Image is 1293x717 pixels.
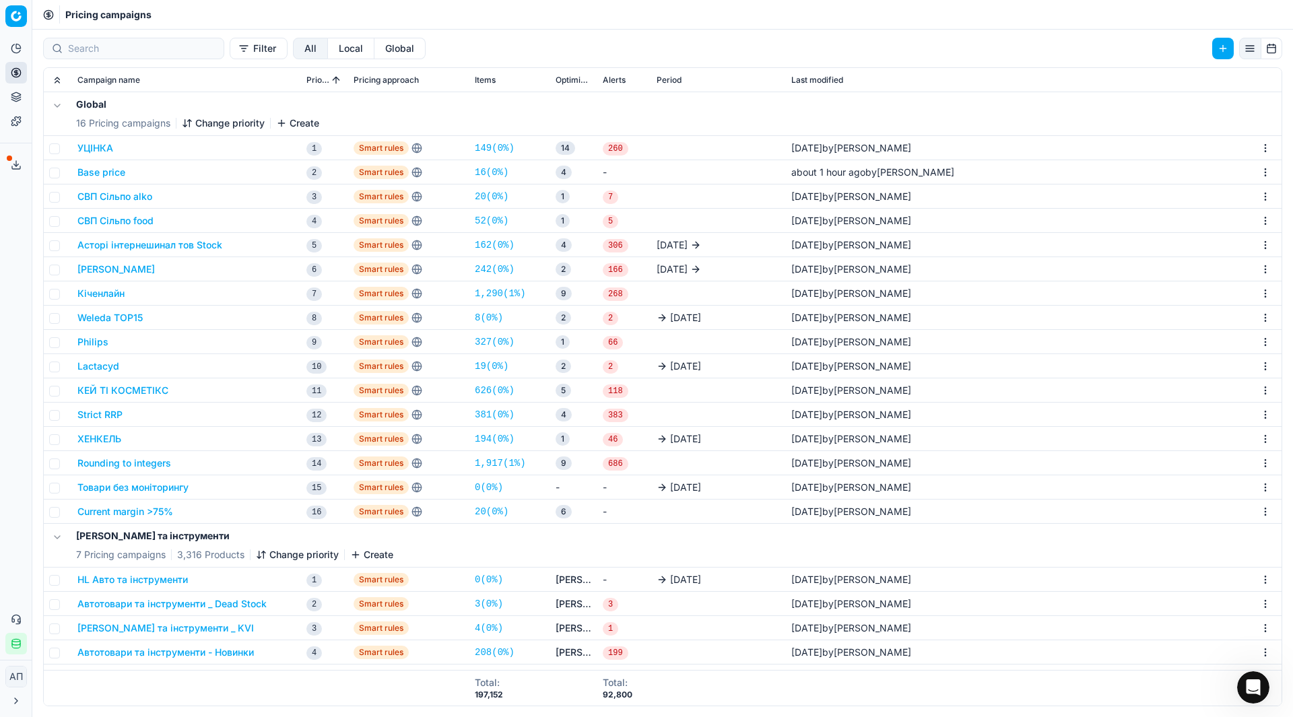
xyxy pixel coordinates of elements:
button: Current margin >75% [77,505,173,518]
span: 1 [556,190,570,203]
span: 6 [556,505,572,518]
span: Smart rules [354,646,409,659]
button: ХЕНКЕЛЬ [77,432,121,446]
span: Smart rules [354,384,409,397]
a: 19(0%) [475,360,508,373]
span: [DATE] [670,311,701,325]
button: Filter [230,38,288,59]
button: Create [276,116,319,130]
button: АП [5,666,27,687]
td: - [550,475,597,500]
span: 260 [603,142,628,156]
a: 194(0%) [475,432,515,446]
span: 9 [556,287,572,300]
span: Smart rules [354,141,409,155]
span: 4 [556,166,572,179]
div: Total : [603,676,632,689]
span: 2 [603,360,618,374]
h5: [PERSON_NAME] та інструменти [76,529,393,543]
button: global [374,38,426,59]
button: Sorted by Priority ascending [329,73,343,87]
span: Smart rules [354,311,409,325]
span: [DATE] [791,239,822,250]
div: by [PERSON_NAME] [791,190,911,203]
a: 0(0%) [475,573,503,586]
span: 5 [603,215,618,228]
span: 1 [556,214,570,228]
a: 4(0%) [475,621,503,635]
span: Smart rules [354,335,409,349]
span: [DATE] [791,263,822,275]
span: [DATE] [791,360,822,372]
span: [DATE] [791,622,822,634]
div: by [PERSON_NAME] [791,311,911,325]
span: Optimization groups [556,75,592,86]
span: 8 [306,312,322,325]
span: 306 [603,239,628,252]
span: 11 [306,384,327,398]
button: Автотовари та інструменти - Новинки [77,646,254,659]
span: [DATE] [670,360,701,373]
div: by [PERSON_NAME] [791,646,911,659]
span: Pricing approach [354,75,419,86]
button: local [328,38,374,59]
div: by [PERSON_NAME] [791,384,911,397]
button: СВП Сільпо alko [77,190,152,203]
span: Smart rules [354,190,409,203]
button: HL Авто та інструменти [77,573,188,586]
button: Philips [77,335,108,349]
div: by [PERSON_NAME] [791,408,911,421]
span: [DATE] [791,191,822,202]
input: Search [68,42,215,55]
span: 7 [603,191,618,204]
span: 2 [556,311,571,325]
span: [DATE] [791,384,822,396]
span: 13 [306,433,327,446]
span: 118 [603,384,628,398]
div: 92,800 [603,689,632,700]
span: [DATE] [791,457,822,469]
span: 46 [603,433,623,446]
span: 5 [306,239,322,252]
a: [PERSON_NAME] та інструменти [556,597,592,611]
span: Last modified [791,75,843,86]
button: Create [350,548,393,561]
span: [DATE] [791,506,822,517]
div: by [PERSON_NAME] [791,481,911,494]
button: Lactacyd [77,360,119,373]
span: [DATE] [791,336,822,347]
a: 3(0%) [475,597,503,611]
span: [DATE] [791,598,822,609]
a: 162(0%) [475,238,515,252]
span: Smart rules [354,573,409,586]
a: 20(0%) [475,505,508,518]
span: 3 [306,622,322,636]
span: Smart rules [354,621,409,635]
span: Smart rules [354,432,409,446]
td: - [597,160,651,184]
a: 381(0%) [475,408,515,421]
button: [PERSON_NAME] та інструменти _ KVI [77,621,254,635]
span: [DATE] [791,142,822,153]
span: Priority [306,75,329,86]
button: Change priority [256,548,339,561]
span: 1 [603,622,618,636]
div: by [PERSON_NAME] [791,166,954,179]
span: [DATE] [791,481,822,493]
button: Товари без моніторингу [77,481,189,494]
div: Total : [475,676,503,689]
a: 327(0%) [475,335,515,349]
nav: breadcrumb [65,8,152,22]
a: 52(0%) [475,214,508,228]
span: [DATE] [791,574,822,585]
span: 16 [306,506,327,519]
a: 208(0%) [475,646,515,659]
button: Expand all [49,72,65,88]
div: by [PERSON_NAME] [791,621,911,635]
a: 16(0%) [475,166,508,179]
div: by [PERSON_NAME] [791,335,911,349]
span: 4 [556,238,572,252]
td: - [597,568,651,592]
button: Асторі інтернешинал тов Stock [77,238,222,252]
span: [DATE] [670,573,701,586]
